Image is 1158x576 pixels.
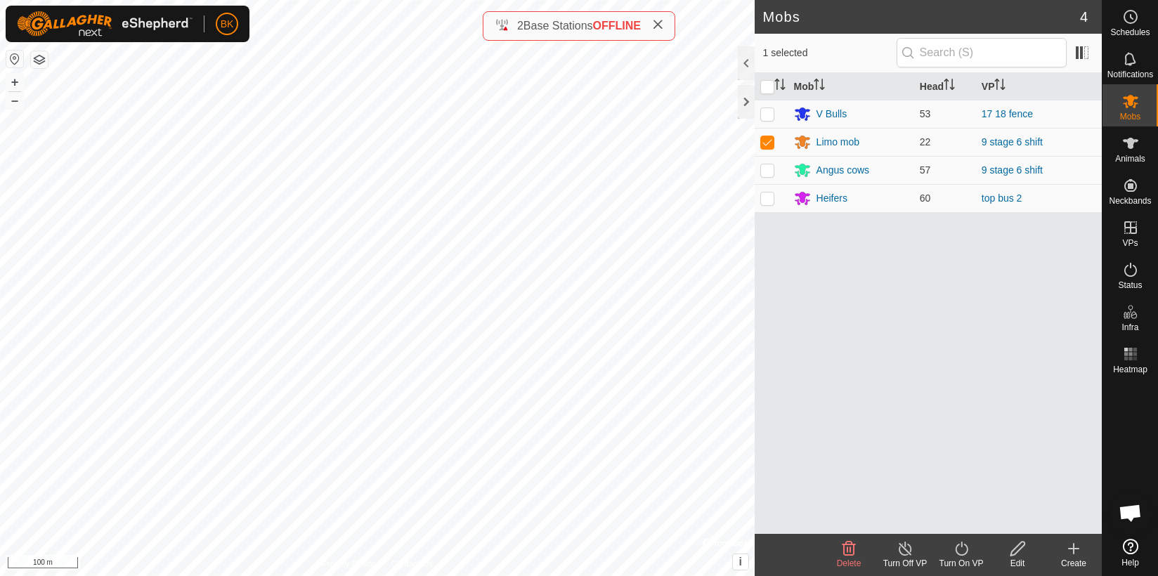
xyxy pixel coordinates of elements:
p-sorticon: Activate to sort [994,81,1006,92]
a: Help [1102,533,1158,572]
div: Create [1046,557,1102,570]
span: Delete [837,558,861,568]
a: 9 stage 6 shift [982,136,1043,148]
span: Schedules [1110,28,1150,37]
button: i [733,554,748,570]
th: Head [914,73,976,100]
div: V Bulls [817,107,847,122]
button: + [6,74,23,91]
span: Notifications [1107,70,1153,79]
span: 1 selected [763,46,897,60]
button: Reset Map [6,51,23,67]
span: Status [1118,281,1142,289]
span: Neckbands [1109,197,1151,205]
img: Gallagher Logo [17,11,193,37]
input: Search (S) [897,38,1067,67]
span: i [739,556,741,568]
h2: Mobs [763,8,1080,25]
p-sorticon: Activate to sort [774,81,786,92]
span: OFFLINE [593,20,641,32]
a: 17 18 fence [982,108,1033,119]
p-sorticon: Activate to sort [814,81,825,92]
span: 22 [920,136,931,148]
div: Turn Off VP [877,557,933,570]
span: Animals [1115,155,1145,163]
span: Heatmap [1113,365,1147,374]
a: 9 stage 6 shift [982,164,1043,176]
span: Infra [1121,323,1138,332]
div: Turn On VP [933,557,989,570]
span: BK [221,17,234,32]
button: Map Layers [31,51,48,68]
div: Heifers [817,191,847,206]
div: Edit [989,557,1046,570]
a: Open chat [1110,492,1152,534]
th: VP [976,73,1102,100]
span: 2 [517,20,523,32]
span: 4 [1080,6,1088,27]
button: – [6,92,23,109]
p-sorticon: Activate to sort [944,81,955,92]
a: Contact Us [391,558,432,570]
span: 53 [920,108,931,119]
div: Angus cows [817,163,869,178]
span: 60 [920,192,931,204]
span: Mobs [1120,112,1140,121]
a: Privacy Policy [322,558,375,570]
span: Base Stations [523,20,593,32]
span: Help [1121,558,1139,567]
span: 57 [920,164,931,176]
th: Mob [788,73,914,100]
span: VPs [1122,239,1138,247]
a: top bus 2 [982,192,1022,204]
div: Limo mob [817,135,859,150]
